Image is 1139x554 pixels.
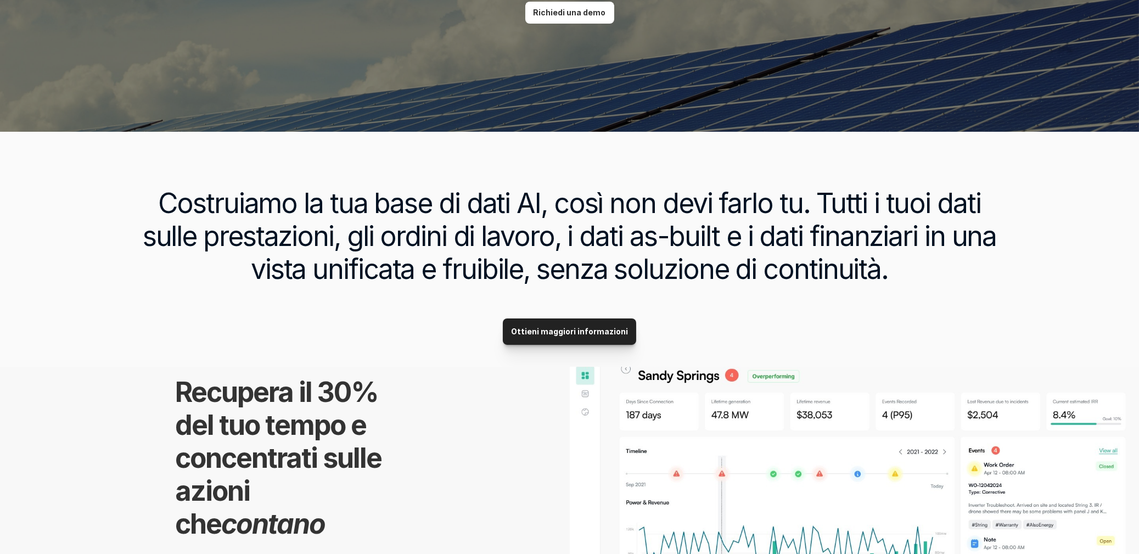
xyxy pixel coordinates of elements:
a: Ottieni maggiori informazioni [503,318,636,345]
iframe: Chat Widget [1084,501,1139,554]
font: Richiedi una demo [534,8,606,17]
font: Ottieni maggiori informazioni [511,327,628,336]
font: Costruiamo la tua base di dati AI, così non devi farlo tu. Tutti i tuoi dati sulle prestazioni, g... [143,187,1003,286]
div: Widget chat [1084,501,1139,554]
font: contano [221,507,325,540]
a: Richiedi una demo [525,2,614,24]
font: Recupera il 30% del tuo tempo e concentrati sulle azioni che [175,376,387,540]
